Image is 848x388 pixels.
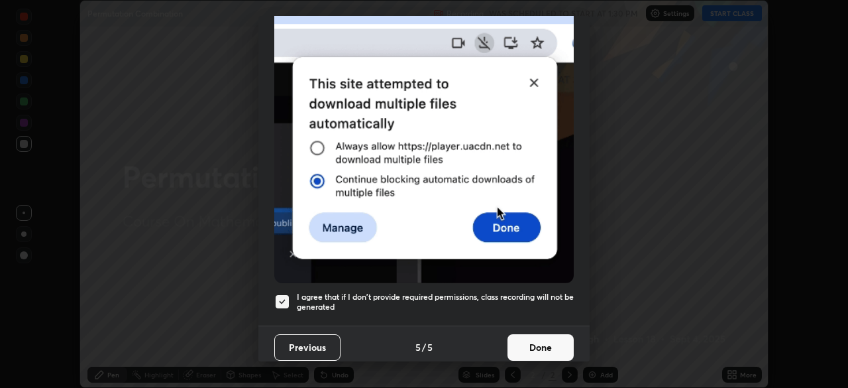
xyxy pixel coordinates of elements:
h4: 5 [415,340,421,354]
button: Previous [274,334,341,361]
h5: I agree that if I don't provide required permissions, class recording will not be generated [297,292,574,312]
h4: / [422,340,426,354]
button: Done [507,334,574,361]
h4: 5 [427,340,433,354]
